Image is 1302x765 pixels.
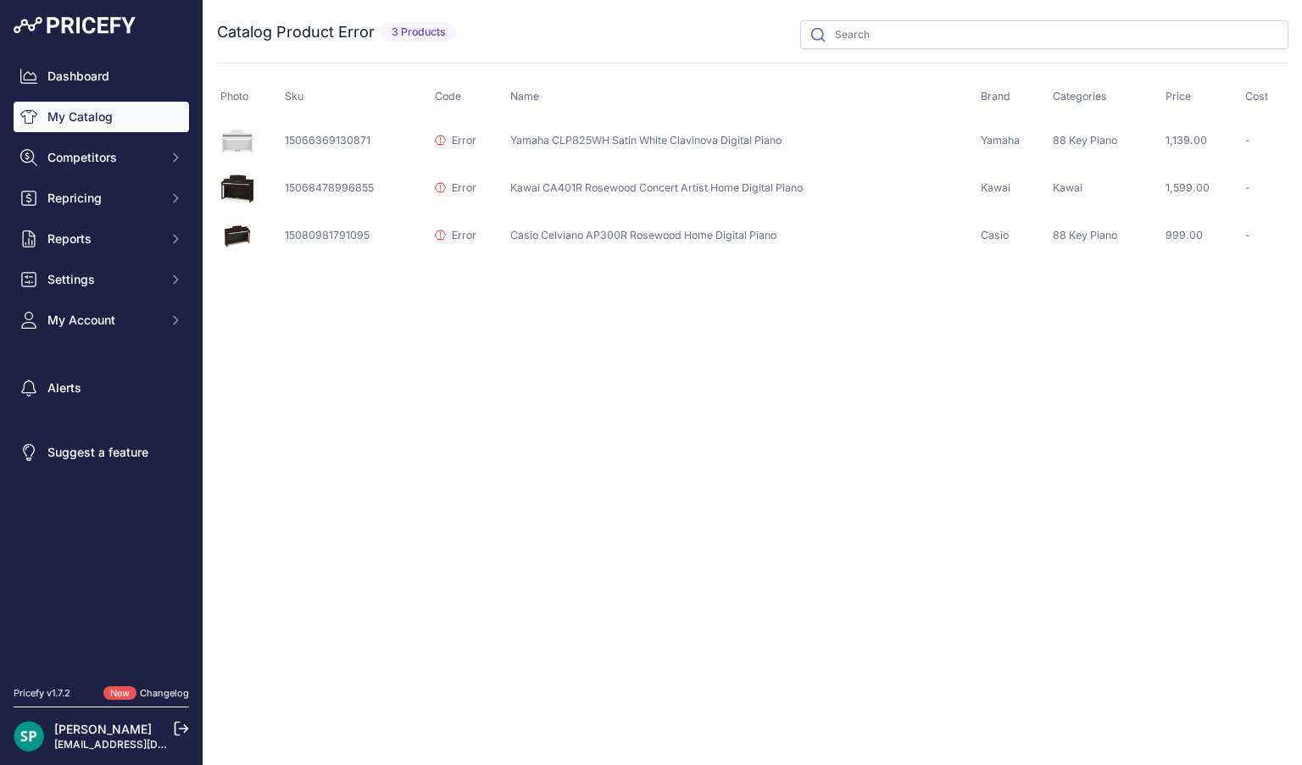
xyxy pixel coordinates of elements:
button: Reports [14,224,189,254]
td: Casio Celviano AP300R Rosewood Home Digital Piano [507,213,977,260]
td: 15068478996855 [281,165,432,213]
span: Price [1166,90,1191,103]
td: 88 Key Piano [1049,117,1161,165]
nav: Sidebar [14,61,189,666]
td: Yamaha CLP825WH Satin White Clavinova Digital Piano [507,117,977,165]
td: 1,139.00 [1162,117,1242,165]
button: Settings [14,264,189,295]
span: Reports [47,230,159,247]
td: 15066369130871 [281,117,432,165]
td: Casio [977,213,1049,260]
span: Photo [220,90,248,103]
img: CA401R_styling.jpg [220,172,254,206]
span: Name [510,90,539,103]
td: Kawai [977,165,1049,213]
td: 88 Key Piano [1049,213,1161,260]
a: [PERSON_NAME] [54,722,152,736]
span: Error [452,229,476,241]
td: Kawai CA401R Rosewood Concert Artist Home Digital Piano [507,165,977,213]
td: - [1242,165,1288,213]
span: Categories [1053,90,1107,103]
span: Error [452,134,476,147]
button: My Account [14,305,189,335]
span: 3 Products [381,23,456,42]
input: Search [800,20,1288,49]
td: Yamaha [977,117,1049,165]
span: Settings [47,271,159,288]
span: Cost [1245,90,1268,103]
img: Pricefy Logo [14,17,136,34]
img: CLP-825WH_f_0001_2560.jpg [220,125,254,158]
td: - [1242,213,1288,260]
span: Code [435,90,461,103]
span: Sku [285,90,303,103]
div: Pricefy v1.7.2 [14,686,70,701]
button: Repricing [14,183,189,213]
td: Kawai [1049,165,1161,213]
span: Brand [981,90,1010,103]
a: My Catalog [14,102,189,132]
a: Dashboard [14,61,189,91]
span: My Account [47,312,159,329]
a: Alerts [14,373,189,403]
button: Competitors [14,142,189,173]
a: Suggest a feature [14,437,189,468]
h2: Catalog Product Error [217,20,375,44]
span: Error [452,181,476,194]
td: 999.00 [1162,213,1242,260]
span: New [103,686,136,701]
a: Changelog [140,687,189,699]
img: AP-300BN_R.jpg [220,219,254,253]
span: Competitors [47,149,159,166]
td: - [1242,117,1288,165]
span: Repricing [47,190,159,207]
td: 1,599.00 [1162,165,1242,213]
td: 15080981791095 [281,213,432,260]
a: [EMAIL_ADDRESS][DOMAIN_NAME] [54,738,231,751]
